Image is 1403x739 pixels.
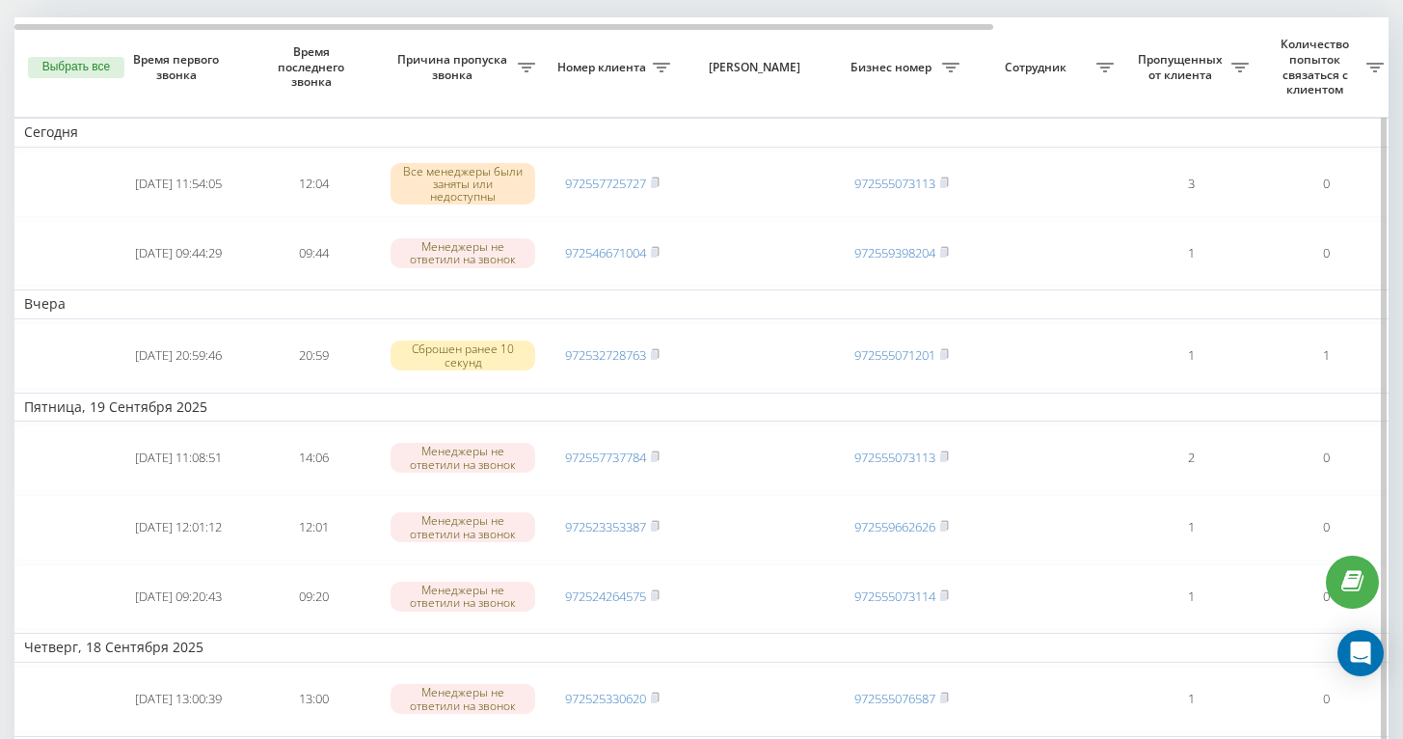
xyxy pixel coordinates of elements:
[28,57,124,78] button: Выбрать все
[126,52,230,82] span: Время первого звонка
[1123,425,1258,491] td: 2
[854,690,935,707] a: 972555076587
[391,684,535,713] div: Менеджеры не ответили на звонок
[854,175,935,192] a: 972555073113
[1123,323,1258,389] td: 1
[111,495,246,561] td: [DATE] 12:01:12
[696,60,818,75] span: [PERSON_NAME]
[246,564,381,630] td: 09:20
[391,163,535,205] div: Все менеджеры были заняты или недоступны
[111,425,246,491] td: [DATE] 11:08:51
[1268,37,1366,96] span: Количество попыток связаться с клиентом
[246,323,381,389] td: 20:59
[391,512,535,541] div: Менеджеры не ответили на звонок
[854,449,935,466] a: 972555073113
[1123,221,1258,287] td: 1
[1258,151,1393,217] td: 0
[1258,221,1393,287] td: 0
[1258,323,1393,389] td: 1
[1123,495,1258,561] td: 1
[391,238,535,267] div: Менеджеры не ответили на звонок
[854,346,935,364] a: 972555071201
[391,52,518,82] span: Причина пропуска звонка
[1337,630,1384,676] div: Open Intercom Messenger
[111,667,246,732] td: [DATE] 13:00:39
[1258,564,1393,630] td: 0
[391,582,535,611] div: Менеджеры не ответили на звонок
[1123,667,1258,732] td: 1
[1133,52,1231,82] span: Пропущенных от клиента
[246,495,381,561] td: 12:01
[261,44,365,90] span: Время последнего звонка
[565,244,646,261] a: 972546671004
[854,588,935,605] a: 972555073114
[844,60,942,75] span: Бизнес номер
[111,221,246,287] td: [DATE] 09:44:29
[111,323,246,389] td: [DATE] 20:59:46
[1258,495,1393,561] td: 0
[1123,151,1258,217] td: 3
[565,175,646,192] a: 972557725727
[854,518,935,535] a: 972559662626
[979,60,1096,75] span: Сотрудник
[246,151,381,217] td: 12:04
[565,449,646,466] a: 972557737784
[565,518,646,535] a: 972523353387
[246,667,381,732] td: 13:00
[111,151,246,217] td: [DATE] 11:54:05
[246,425,381,491] td: 14:06
[1123,564,1258,630] td: 1
[391,443,535,472] div: Менеджеры не ответили на звонок
[1258,667,1393,732] td: 0
[565,690,646,707] a: 972525330620
[391,341,535,369] div: Сброшен ранее 10 секунд
[854,244,935,261] a: 972559398204
[111,564,246,630] td: [DATE] 09:20:43
[565,588,646,605] a: 972524264575
[246,221,381,287] td: 09:44
[565,346,646,364] a: 972532728763
[554,60,653,75] span: Номер клиента
[1258,425,1393,491] td: 0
